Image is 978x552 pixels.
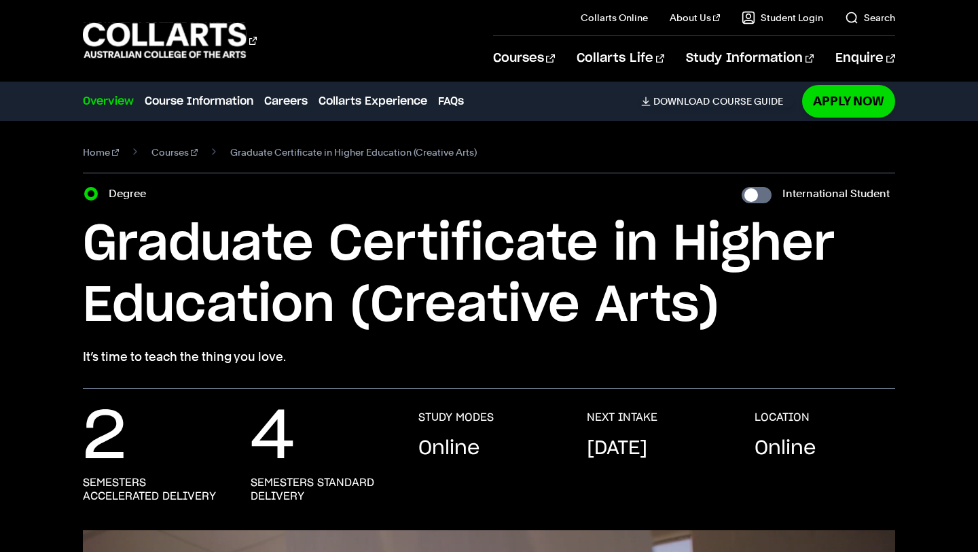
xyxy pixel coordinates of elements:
a: Apply Now [802,85,895,117]
a: Courses [493,36,555,81]
h3: STUDY MODES [418,411,494,424]
a: FAQs [438,93,464,109]
a: Collarts Life [577,36,664,81]
a: Courses [151,143,198,162]
a: Collarts Experience [319,93,427,109]
span: Download [653,95,710,107]
div: Go to homepage [83,21,257,60]
label: International Student [782,184,890,203]
h3: LOCATION [755,411,810,424]
p: [DATE] [587,435,647,462]
label: Degree [109,184,154,203]
h3: NEXT INTAKE [587,411,657,424]
p: 2 [83,411,126,465]
a: Collarts Online [581,11,648,24]
a: Home [83,143,119,162]
a: About Us [670,11,720,24]
p: Online [755,435,816,462]
a: Overview [83,93,134,109]
h1: Graduate Certificate in Higher Education (Creative Arts) [83,214,894,337]
span: Graduate Certificate in Higher Education (Creative Arts) [230,143,477,162]
a: Enquire [835,36,894,81]
p: Online [418,435,479,462]
a: Search [845,11,895,24]
h3: semesters standard delivery [251,476,391,503]
a: Student Login [742,11,823,24]
a: Careers [264,93,308,109]
a: Course Information [145,93,253,109]
a: Study Information [686,36,814,81]
p: 4 [251,411,295,465]
a: DownloadCourse Guide [641,95,794,107]
h3: semesters accelerated delivery [83,476,223,503]
p: It’s time to teach the thing you love. [83,347,894,366]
